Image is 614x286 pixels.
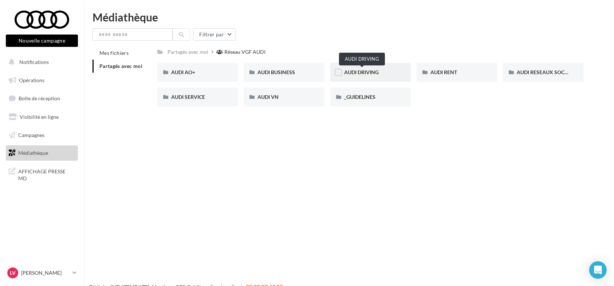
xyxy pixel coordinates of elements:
div: AUDI DRIVING [339,53,385,65]
span: Partagés avec moi [99,63,142,69]
span: AUDI SERVICE [171,94,205,100]
span: Mes fichiers [99,50,129,56]
span: AUDI AO+ [171,69,195,75]
a: Médiathèque [4,145,79,161]
span: Campagnes [18,132,44,138]
span: Opérations [19,77,44,83]
a: Campagnes [4,128,79,143]
div: Réseau VGF AUDI [224,48,265,56]
span: LV [10,269,16,277]
span: AFFICHAGE PRESSE MD [18,166,75,182]
a: LV [PERSON_NAME] [6,266,78,280]
span: AUDI BUSINESS [257,69,295,75]
span: AUDI RESEAUX SOCIAUX [517,69,577,75]
div: Open Intercom Messenger [589,261,607,279]
p: [PERSON_NAME] [21,269,70,277]
span: AUDI VN [257,94,279,100]
button: Nouvelle campagne [6,35,78,47]
a: Opérations [4,73,79,88]
div: Médiathèque [93,12,605,23]
a: AFFICHAGE PRESSE MD [4,164,79,185]
span: Visibilité en ligne [20,114,59,120]
span: Notifications [19,59,49,65]
div: Partagés avec moi [168,48,208,56]
span: Boîte de réception [19,95,60,101]
a: Visibilité en ligne [4,109,79,125]
a: Boîte de réception [4,90,79,106]
button: Notifications [4,55,76,70]
button: Filtrer par [193,28,236,41]
span: AUDI RENT [430,69,457,75]
span: _GUIDELINES [344,94,375,100]
span: Médiathèque [18,150,48,156]
span: AUDI DRIVING [344,69,379,75]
